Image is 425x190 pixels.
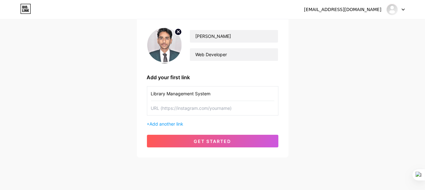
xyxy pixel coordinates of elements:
img: profile pic [147,27,182,63]
button: get started [147,135,278,147]
span: get started [194,139,231,144]
input: Your name [190,30,278,43]
input: bio [190,48,278,61]
input: URL (https://instagram.com/yourname) [151,101,274,115]
div: + [147,121,278,127]
div: [EMAIL_ADDRESS][DOMAIN_NAME] [304,6,381,13]
span: Add another link [150,121,184,127]
input: Link name (My Instagram) [151,86,274,101]
img: atiq321 [386,3,398,15]
div: Add your first link [147,74,278,81]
